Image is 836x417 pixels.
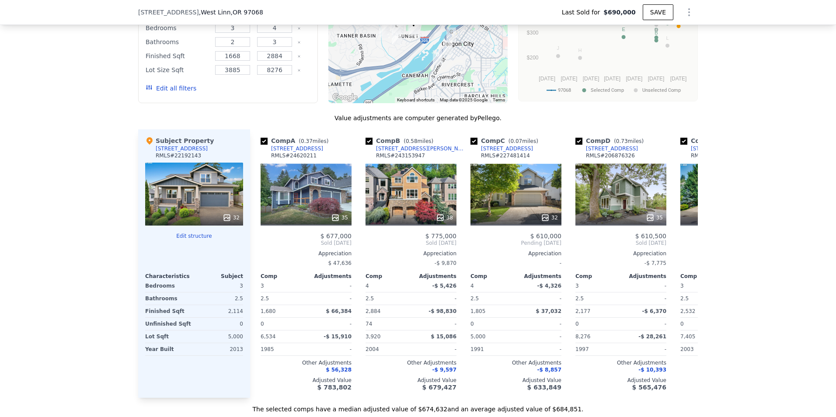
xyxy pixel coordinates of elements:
[331,213,348,222] div: 35
[680,308,695,314] span: 2,532
[575,240,666,247] span: Sold [DATE]
[680,250,771,257] div: Appreciation
[425,233,456,240] span: $ 775,000
[271,152,317,159] div: RMLS # 24620211
[331,92,359,103] a: Open this area in Google Maps (opens a new window)
[623,343,666,355] div: -
[470,308,485,314] span: 1,805
[591,87,624,93] text: Selected Comp
[527,30,539,36] text: $300
[443,24,460,46] div: 509 High St
[558,87,571,93] text: 97068
[146,64,210,76] div: Lot Size Sqft
[261,273,306,280] div: Comp
[561,76,578,82] text: [DATE]
[623,292,666,305] div: -
[145,273,194,280] div: Characteristics
[680,359,771,366] div: Other Adjustments
[145,292,192,305] div: Bathrooms
[586,145,638,152] div: [STREET_ADDRESS]
[261,334,275,340] span: 6,534
[680,136,751,145] div: Comp E
[632,384,666,391] span: $ 565,476
[616,138,628,144] span: 0.73
[145,318,192,330] div: Unfinished Sqft
[199,8,263,17] span: , West Linn
[261,145,323,152] a: [STREET_ADDRESS]
[196,330,243,343] div: 5,000
[510,138,522,144] span: 0.07
[440,97,488,102] span: Map data ©2025 Google
[405,17,422,39] div: 2042 Oak St
[376,152,425,159] div: RMLS # 243153947
[635,233,666,240] span: $ 610,500
[638,334,666,340] span: -$ 28,261
[320,233,352,240] span: $ 677,000
[145,305,192,317] div: Finished Sqft
[680,145,782,152] a: [STREET_ADDRESS][PERSON_NAME]
[691,145,782,152] div: [STREET_ADDRESS][PERSON_NAME]
[638,367,666,373] span: -$ 10,393
[470,292,514,305] div: 2.5
[527,55,539,61] text: $200
[301,138,313,144] span: 0.37
[366,321,372,327] span: 74
[156,145,208,152] div: [STREET_ADDRESS]
[655,27,658,32] text: D
[680,3,698,21] button: Show Options
[575,283,579,289] span: 3
[562,8,604,17] span: Last Sold for
[470,377,561,384] div: Adjusted Value
[575,292,619,305] div: 2.5
[261,343,304,355] div: 1985
[643,4,673,20] button: SAVE
[470,283,474,289] span: 4
[670,76,687,82] text: [DATE]
[196,318,243,330] div: 0
[366,292,409,305] div: 2.5
[680,334,695,340] span: 7,405
[470,334,485,340] span: 5,000
[196,280,243,292] div: 3
[530,233,561,240] span: $ 610,000
[428,308,456,314] span: -$ 98,830
[196,292,243,305] div: 2.5
[261,292,304,305] div: 2.5
[261,283,264,289] span: 3
[366,283,369,289] span: 4
[575,145,638,152] a: [STREET_ADDRESS]
[413,343,456,355] div: -
[297,41,301,44] button: Clear
[537,283,561,289] span: -$ 4,326
[622,27,625,32] text: E
[470,250,561,257] div: Appreciation
[432,367,456,373] span: -$ 9,597
[604,76,620,82] text: [DATE]
[196,343,243,355] div: 2013
[648,76,665,82] text: [DATE]
[366,343,409,355] div: 2004
[470,240,561,247] span: Pending [DATE]
[366,377,456,384] div: Adjusted Value
[324,334,352,340] span: -$ 15,910
[644,260,666,266] span: -$ 7,775
[366,334,380,340] span: 3,920
[261,308,275,314] span: 1,680
[575,250,666,257] div: Appreciation
[231,9,263,16] span: , OR 97068
[575,136,647,145] div: Comp D
[610,138,647,144] span: ( miles)
[575,359,666,366] div: Other Adjustments
[516,273,561,280] div: Adjustments
[623,280,666,292] div: -
[366,359,456,366] div: Other Adjustments
[376,145,467,152] div: [STREET_ADDRESS][PERSON_NAME]
[575,377,666,384] div: Adjusted Value
[317,384,352,391] span: $ 783,802
[642,308,666,314] span: -$ 6,370
[306,273,352,280] div: Adjustments
[156,152,201,159] div: RMLS # 22192143
[366,136,437,145] div: Comp B
[366,145,467,152] a: [STREET_ADDRESS][PERSON_NAME]
[621,273,666,280] div: Adjustments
